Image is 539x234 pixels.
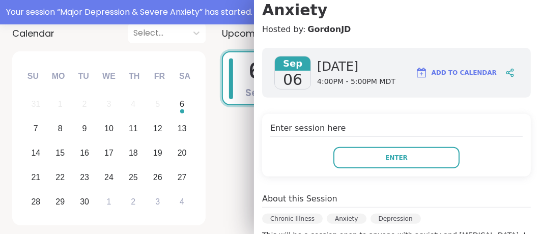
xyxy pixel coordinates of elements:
div: 20 [178,146,187,160]
div: Choose Friday, September 19th, 2025 [147,142,168,164]
div: Su [22,65,44,87]
div: 18 [129,146,138,160]
div: 4 [131,97,135,111]
span: 6 [249,57,262,85]
span: [DATE] [317,58,395,75]
div: Choose Wednesday, September 10th, 2025 [98,118,120,140]
div: 2 [82,97,87,111]
div: We [98,65,120,87]
div: Choose Saturday, October 4th, 2025 [171,191,193,213]
div: Choose Tuesday, September 9th, 2025 [74,118,96,140]
div: 7 [34,122,38,135]
div: 9 [82,122,87,135]
div: Th [123,65,146,87]
div: Choose Tuesday, September 23rd, 2025 [74,166,96,188]
div: 4 [180,195,184,209]
div: Choose Sunday, September 14th, 2025 [25,142,47,164]
h4: Hosted by: [262,23,531,36]
div: 28 [31,195,40,209]
div: 24 [104,170,114,184]
div: Choose Friday, October 3rd, 2025 [147,191,168,213]
div: Choose Wednesday, September 24th, 2025 [98,166,120,188]
div: 3 [107,97,111,111]
button: Enter [333,147,460,168]
h4: About this Session [262,193,337,205]
div: Choose Tuesday, September 30th, 2025 [74,191,96,213]
div: Mo [47,65,69,87]
div: 12 [153,122,162,135]
div: 17 [104,146,114,160]
div: 23 [80,170,89,184]
img: ShareWell Logomark [415,67,428,79]
div: 15 [55,146,65,160]
div: Choose Wednesday, October 1st, 2025 [98,191,120,213]
div: 26 [153,170,162,184]
div: 1 [107,195,111,209]
div: Tu [72,65,95,87]
div: Not available Wednesday, September 3rd, 2025 [98,94,120,115]
span: Add to Calendar [432,68,497,77]
span: 4:00PM - 5:00PM MDT [317,77,395,87]
div: 31 [31,97,40,111]
div: Choose Monday, September 8th, 2025 [49,118,71,140]
div: Choose Saturday, September 6th, 2025 [171,94,193,115]
div: 21 [31,170,40,184]
div: 5 [155,97,160,111]
div: Not available Tuesday, September 2nd, 2025 [74,94,96,115]
div: Choose Sunday, September 28th, 2025 [25,191,47,213]
div: Choose Thursday, September 18th, 2025 [123,142,145,164]
div: 3 [155,195,160,209]
div: Not available Sunday, August 31st, 2025 [25,94,47,115]
div: 14 [31,146,40,160]
div: Choose Thursday, September 11th, 2025 [123,118,145,140]
div: Not available Thursday, September 4th, 2025 [123,94,145,115]
span: Enter [385,153,408,162]
a: GordonJD [307,23,351,36]
div: Choose Wednesday, September 17th, 2025 [98,142,120,164]
div: 27 [178,170,187,184]
div: 25 [129,170,138,184]
div: Choose Sunday, September 21st, 2025 [25,166,47,188]
div: 1 [58,97,63,111]
div: 19 [153,146,162,160]
div: Choose Friday, September 26th, 2025 [147,166,168,188]
div: 11 [129,122,138,135]
span: Sep [245,85,265,100]
div: Choose Sunday, September 7th, 2025 [25,118,47,140]
div: 22 [55,170,65,184]
div: Choose Monday, September 22nd, 2025 [49,166,71,188]
div: Choose Friday, September 12th, 2025 [147,118,168,140]
h4: Enter session here [270,122,523,137]
div: Choose Thursday, October 2nd, 2025 [123,191,145,213]
div: Choose Saturday, September 13th, 2025 [171,118,193,140]
div: Chronic Illness [262,214,323,224]
div: Sa [174,65,196,87]
div: 6 [180,97,184,111]
div: Choose Monday, September 29th, 2025 [49,191,71,213]
div: Choose Tuesday, September 16th, 2025 [74,142,96,164]
div: 29 [55,195,65,209]
div: Not available Friday, September 5th, 2025 [147,94,168,115]
span: Calendar [12,26,54,40]
div: 30 [80,195,89,209]
div: Your session “ Major Depression & Severe Anxiety ” has started. Click here to enter! [6,6,533,18]
div: 10 [104,122,114,135]
div: 13 [178,122,187,135]
div: 16 [80,146,89,160]
span: Sep [275,56,310,71]
span: Upcoming [222,26,269,40]
div: Not available Monday, September 1st, 2025 [49,94,71,115]
div: Choose Monday, September 15th, 2025 [49,142,71,164]
div: Fr [148,65,171,87]
span: 06 [283,71,302,89]
div: Choose Saturday, September 27th, 2025 [171,166,193,188]
button: Add to Calendar [411,61,501,85]
div: 2 [131,195,135,209]
div: Depression [371,214,421,224]
div: Choose Saturday, September 20th, 2025 [171,142,193,164]
div: 8 [58,122,63,135]
div: month 2025-09 [23,92,194,214]
div: Choose Thursday, September 25th, 2025 [123,166,145,188]
div: Anxiety [327,214,366,224]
